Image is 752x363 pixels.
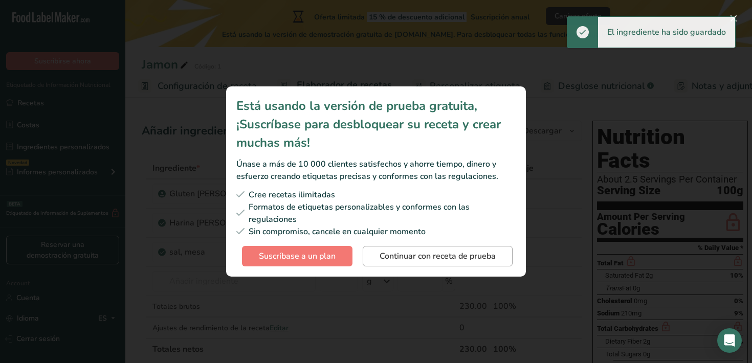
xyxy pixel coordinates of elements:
[380,250,496,262] span: Continuar con receta de prueba
[363,246,513,266] button: Continuar con receta de prueba
[236,158,516,183] div: Únase a más de 10 000 clientes satisfechos y ahorre tiempo, dinero y esfuerzo creando etiquetas p...
[236,201,516,225] div: Formatos de etiquetas personalizables y conformes con las regulaciones
[236,189,516,201] div: Cree recetas ilimitadas
[259,250,336,262] span: Suscríbase a un plan
[717,328,742,353] div: Open Intercom Messenger
[598,17,735,48] div: El ingrediente ha sido guardado
[236,97,516,152] div: Está usando la versión de prueba gratuita, ¡Suscríbase para desbloquear su receta y crear muchas ...
[242,246,352,266] button: Suscríbase a un plan
[236,225,516,238] div: Sin compromiso, cancele en cualquier momento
